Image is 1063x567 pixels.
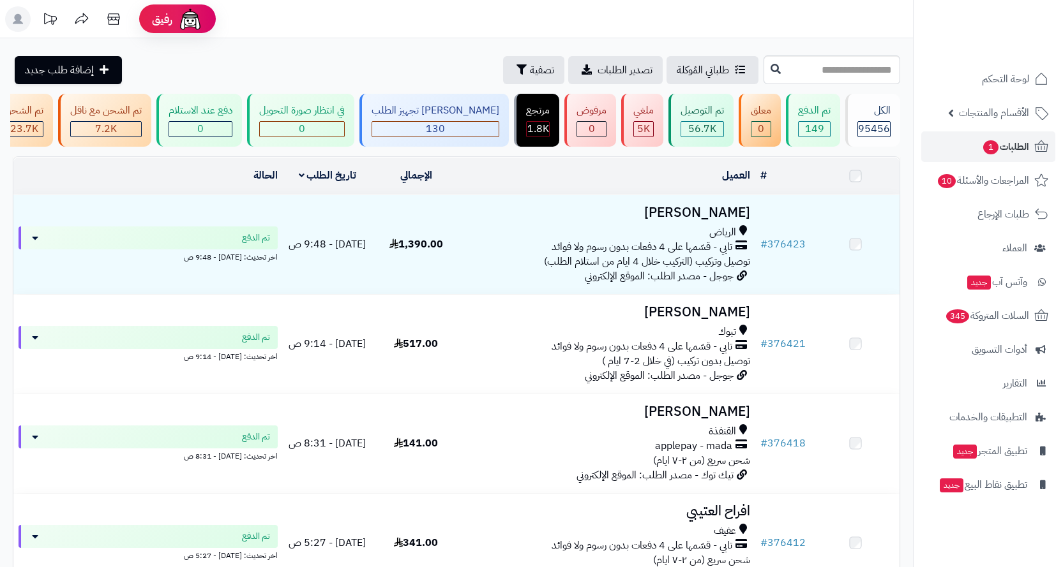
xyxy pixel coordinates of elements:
span: الطلبات [982,138,1029,156]
div: اخر تحديث: [DATE] - 5:27 ص [19,548,278,561]
a: تاريخ الطلب [299,168,357,183]
div: مرفوض [577,103,607,118]
span: توصيل وتركيب (التركيب خلال 4 ايام من استلام الطلب) [544,254,750,269]
a: [PERSON_NAME] تجهيز الطلب 130 [357,94,511,147]
span: تابي - قسّمها على 4 دفعات بدون رسوم ولا فوائد [552,339,732,354]
div: مرتجع [526,103,550,118]
span: التطبيقات والخدمات [949,408,1027,426]
h3: [PERSON_NAME] [465,305,750,320]
div: تم التوصيل [681,103,724,118]
a: # [760,168,767,183]
span: المراجعات والأسئلة [937,172,1029,189]
span: 56.7K [688,121,716,136]
a: دفع عند الاستلام 0 [154,94,245,147]
h3: [PERSON_NAME] [465,404,750,419]
a: العملاء [921,233,1055,263]
a: #376421 [760,336,806,351]
div: 149 [799,122,830,136]
span: 23.7K [10,121,38,136]
span: جوجل - مصدر الطلب: الموقع الإلكتروني [585,269,734,284]
div: 0 [577,122,606,136]
span: عفيف [714,524,736,538]
a: مرتجع 1.8K [511,94,562,147]
a: العميل [722,168,750,183]
span: 1 [983,140,999,155]
span: 341.00 [394,535,438,550]
div: 23692 [5,122,43,136]
a: الحالة [253,168,278,183]
span: 95456 [858,121,890,136]
span: تطبيق نقاط البيع [939,476,1027,494]
a: تحديثات المنصة [34,6,66,35]
a: #376418 [760,436,806,451]
span: تم الدفع [242,530,270,543]
div: 4984 [634,122,653,136]
div: 0 [751,122,771,136]
span: # [760,237,767,252]
span: جوجل - مصدر الطلب: الموقع الإلكتروني [585,368,734,383]
span: الأقسام والمنتجات [959,104,1029,122]
span: تصفية [530,63,554,78]
span: تم الدفع [242,331,270,344]
span: وآتس آب [966,273,1027,291]
span: القنفذة [709,424,736,439]
a: السلات المتروكة345 [921,300,1055,331]
span: [DATE] - 9:14 ص [289,336,366,351]
div: 130 [372,122,499,136]
a: التقارير [921,368,1055,399]
span: رفيق [152,11,172,27]
a: الإجمالي [400,168,432,183]
span: 1,390.00 [389,237,443,252]
a: #376423 [760,237,806,252]
a: التطبيقات والخدمات [921,402,1055,432]
a: تم التوصيل 56.7K [666,94,736,147]
div: 56723 [681,122,723,136]
span: 1.8K [527,121,549,136]
div: تم الدفع [798,103,831,118]
span: الرياض [709,225,736,240]
span: [DATE] - 5:27 ص [289,535,366,550]
span: 517.00 [394,336,438,351]
div: معلق [751,103,771,118]
div: اخر تحديث: [DATE] - 9:48 ص [19,249,278,263]
a: تم الشحن مع ناقل 7.2K [56,94,154,147]
span: # [760,336,767,351]
div: [PERSON_NAME] تجهيز الطلب [372,103,499,118]
div: في انتظار صورة التحويل [259,103,345,118]
a: معلق 0 [736,94,783,147]
span: تبوك [718,325,736,339]
div: 0 [169,122,232,136]
a: طلباتي المُوكلة [667,56,758,84]
a: في انتظار صورة التحويل 0 [245,94,357,147]
a: تم الدفع 149 [783,94,843,147]
span: 0 [299,121,305,136]
div: 1813 [527,122,549,136]
span: 149 [805,121,824,136]
span: 10 [937,173,957,189]
span: # [760,535,767,550]
span: [DATE] - 9:48 ص [289,237,366,252]
div: تم الشحن مع ناقل [70,103,142,118]
a: تطبيق المتجرجديد [921,436,1055,466]
div: دفع عند الاستلام [169,103,232,118]
a: طلبات الإرجاع [921,199,1055,230]
img: logo-2.png [976,10,1051,36]
span: 7.2K [95,121,117,136]
span: تابي - قسّمها على 4 دفعات بدون رسوم ولا فوائد [552,538,732,553]
span: 345 [945,309,970,324]
span: تابي - قسّمها على 4 دفعات بدون رسوم ولا فوائد [552,240,732,254]
a: لوحة التحكم [921,64,1055,94]
div: 7223 [71,122,141,136]
span: تصدير الطلبات [598,63,652,78]
div: تم الشحن [4,103,43,118]
button: تصفية [503,56,564,84]
a: #376412 [760,535,806,550]
span: 141.00 [394,436,438,451]
span: 5K [637,121,650,136]
h3: افراح العتيبي [465,504,750,519]
a: ملغي 5K [619,94,666,147]
h3: [PERSON_NAME] [465,205,750,220]
span: إضافة طلب جديد [25,63,94,78]
a: مرفوض 0 [562,94,619,147]
img: ai-face.png [177,6,203,32]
